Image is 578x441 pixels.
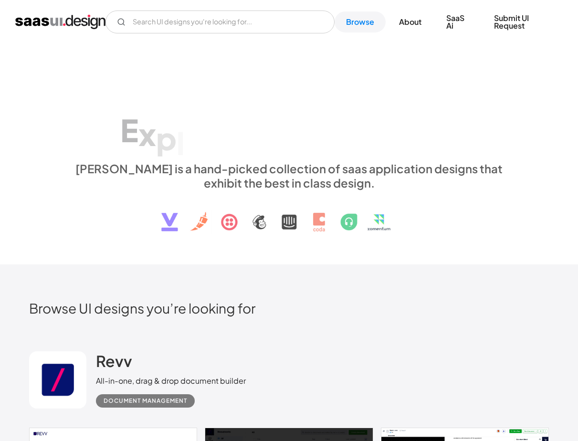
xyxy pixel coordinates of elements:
[104,395,187,407] div: Document Management
[29,300,549,316] h2: Browse UI designs you’re looking for
[70,78,509,152] h1: Explore SaaS UI design patterns & interactions.
[96,351,132,375] a: Revv
[177,125,185,161] div: l
[96,375,246,387] div: All-in-one, drag & drop document builder
[483,8,563,36] a: Submit UI Request
[15,14,105,30] a: home
[105,10,335,33] input: Search UI designs you're looking for...
[96,351,132,370] h2: Revv
[138,115,156,152] div: x
[120,112,138,148] div: E
[70,161,509,190] div: [PERSON_NAME] is a hand-picked collection of saas application designs that exhibit the best in cl...
[435,8,481,36] a: SaaS Ai
[335,11,386,32] a: Browse
[388,11,433,32] a: About
[105,10,335,33] form: Email Form
[145,190,434,240] img: text, icon, saas logo
[156,120,177,157] div: p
